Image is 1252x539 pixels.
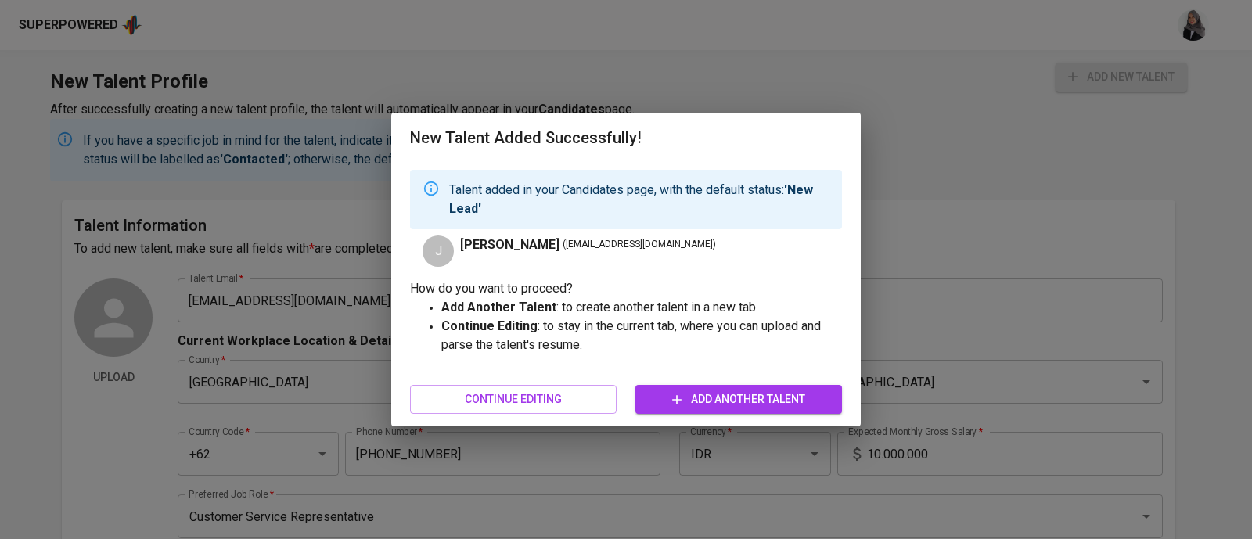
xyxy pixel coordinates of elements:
[441,300,556,314] strong: Add Another Talent
[423,235,454,267] div: J
[441,317,842,354] p: : to stay in the current tab, where you can upload and parse the talent's resume.
[410,125,842,150] h6: New Talent Added Successfully!
[449,181,829,218] p: Talent added in your Candidates page, with the default status:
[423,390,604,409] span: Continue Editing
[563,237,716,253] span: ( [EMAIL_ADDRESS][DOMAIN_NAME] )
[460,235,559,254] span: [PERSON_NAME]
[410,279,842,298] p: How do you want to proceed?
[648,390,829,409] span: Add Another Talent
[441,298,842,317] p: : to create another talent in a new tab.
[410,385,617,414] button: Continue Editing
[635,385,842,414] button: Add Another Talent
[441,318,538,333] strong: Continue Editing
